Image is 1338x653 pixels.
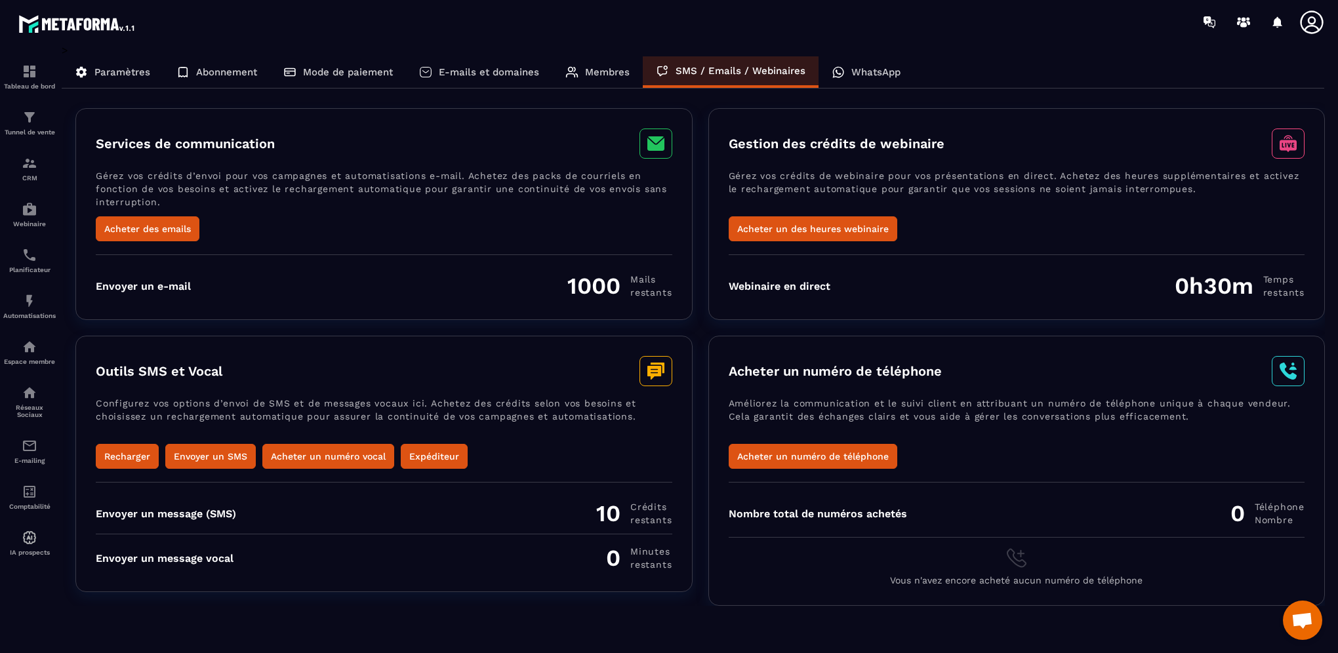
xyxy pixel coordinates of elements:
[851,66,901,78] p: WhatsApp
[22,247,37,263] img: scheduler
[729,280,830,292] div: Webinaire en direct
[262,444,394,469] button: Acheter un numéro vocal
[729,507,907,520] div: Nombre total de numéros achetés
[3,237,56,283] a: schedulerschedulerPlanificateur
[3,283,56,329] a: automationsautomationsAutomatisations
[22,201,37,217] img: automations
[729,136,944,151] h3: Gestion des crédits de webinaire
[729,169,1305,216] p: Gérez vos crédits de webinaire pour vos présentations en direct. Achetez des heures supplémentair...
[22,64,37,79] img: formation
[630,545,672,558] span: minutes
[3,428,56,474] a: emailemailE-mailing
[94,66,150,78] p: Paramètres
[630,273,672,286] span: Mails
[1230,500,1305,527] div: 0
[3,457,56,464] p: E-mailing
[22,293,37,309] img: automations
[3,329,56,375] a: automationsautomationsEspace membre
[3,83,56,90] p: Tableau de bord
[630,500,672,513] span: Crédits
[3,174,56,182] p: CRM
[3,100,56,146] a: formationformationTunnel de vente
[3,503,56,510] p: Comptabilité
[630,558,672,571] span: restants
[1255,513,1305,526] span: Nombre
[196,66,257,78] p: Abonnement
[729,363,942,379] h3: Acheter un numéro de téléphone
[1283,601,1322,640] a: Ouvrir le chat
[22,155,37,171] img: formation
[22,530,37,545] img: automations
[96,552,233,564] div: Envoyer un message vocal
[729,444,897,469] button: Acheter un numéro de téléphone
[1175,272,1305,300] div: 0h30m
[3,474,56,520] a: accountantaccountantComptabilité
[3,220,56,228] p: Webinaire
[96,136,275,151] h3: Services de communication
[22,109,37,125] img: formation
[439,66,539,78] p: E-mails et domaines
[62,44,1325,606] div: >
[18,12,136,35] img: logo
[630,513,672,526] span: restants
[3,549,56,556] p: IA prospects
[1263,286,1305,299] span: restants
[96,280,191,292] div: Envoyer un e-mail
[890,575,1143,585] span: Vous n'avez encore acheté aucun numéro de téléphone
[567,272,672,300] div: 1000
[22,385,37,401] img: social-network
[606,544,672,572] div: 0
[729,216,897,241] button: Acheter un des heures webinaire
[96,363,222,379] h3: Outils SMS et Vocal
[165,444,256,469] button: Envoyer un SMS
[3,358,56,365] p: Espace membre
[1263,273,1305,286] span: Temps
[630,286,672,299] span: restants
[303,66,393,78] p: Mode de paiement
[1255,500,1305,513] span: Téléphone
[96,397,672,444] p: Configurez vos options d’envoi de SMS et de messages vocaux ici. Achetez des crédits selon vos be...
[596,500,672,527] div: 10
[3,129,56,136] p: Tunnel de vente
[22,438,37,454] img: email
[22,339,37,355] img: automations
[3,404,56,418] p: Réseaux Sociaux
[3,266,56,273] p: Planificateur
[3,54,56,100] a: formationformationTableau de bord
[96,507,236,520] div: Envoyer un message (SMS)
[3,312,56,319] p: Automatisations
[3,191,56,237] a: automationsautomationsWebinaire
[401,444,468,469] button: Expéditeur
[96,169,672,216] p: Gérez vos crédits d’envoi pour vos campagnes et automatisations e-mail. Achetez des packs de cour...
[585,66,630,78] p: Membres
[96,216,199,241] button: Acheter des emails
[22,484,37,500] img: accountant
[96,444,159,469] button: Recharger
[3,146,56,191] a: formationformationCRM
[729,397,1305,444] p: Améliorez la communication et le suivi client en attribuant un numéro de téléphone unique à chaqu...
[676,65,805,77] p: SMS / Emails / Webinaires
[3,375,56,428] a: social-networksocial-networkRéseaux Sociaux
